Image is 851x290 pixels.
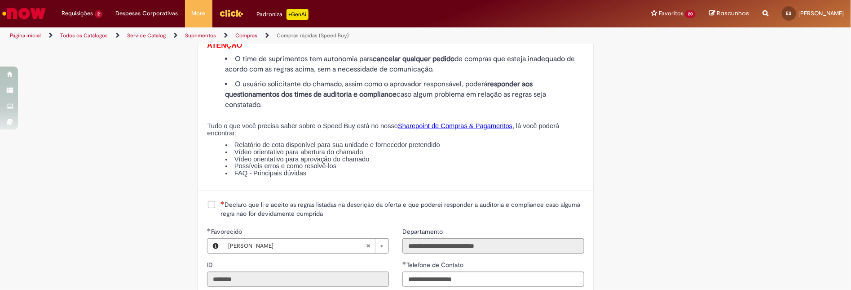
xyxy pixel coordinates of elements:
li: O time de suprimentos tem autonomia para de compras que esteja inadequado de acordo com as regras... [225,54,584,75]
span: Necessários [220,201,225,205]
strong: cancelar qualquer pedido [373,54,454,63]
a: Sharepoint de Compras & Pagamentos [398,122,512,129]
span: Obrigatório Preenchido [207,228,211,232]
span: 20 [685,10,696,18]
div: Padroniza [257,9,309,20]
ul: Trilhas de página [7,27,560,44]
li: Vídeo orientativo para aprovação do chamado [225,156,585,163]
img: ServiceNow [1,4,47,22]
a: Todos os Catálogos [60,32,108,39]
label: Somente leitura - Departamento [402,227,445,236]
a: [PERSON_NAME]Limpar campo Favorecido [224,239,388,253]
span: ATENÇÃO [207,41,242,49]
span: Despesas Corporativas [116,9,178,18]
span: 2 [95,10,102,18]
li: Possíveis erros e como resolvê-los [225,163,585,170]
abbr: Limpar campo Favorecido [362,239,375,253]
span: ES [786,10,792,16]
a: Rascunhos [709,9,749,18]
li: FAQ - Principais dúvidas [225,170,585,177]
li: Relatório de cota disponível para sua unidade e fornecedor pretendido [225,142,585,149]
a: Página inicial [10,32,41,39]
label: Somente leitura - ID [207,260,215,269]
input: ID [207,272,389,287]
span: Somente leitura - Departamento [402,228,445,236]
li: Vídeo orientativo para abertura do chamado [225,149,585,156]
input: Telefone de Contato [402,272,584,287]
a: Suprimentos [185,32,216,39]
span: Telefone de Contato [406,261,465,269]
span: Requisições [62,9,93,18]
span: Necessários - Favorecido [211,228,244,236]
span: [PERSON_NAME] [799,9,844,17]
span: Obrigatório Preenchido [402,261,406,265]
span: Favoritos [659,9,683,18]
a: Compras rápidas (Speed Buy) [277,32,349,39]
span: Declaro que li e aceito as regras listadas na descrição da oferta e que poderei responder a audit... [220,200,584,218]
span: [PERSON_NAME] [228,239,366,253]
input: Departamento [402,238,584,254]
li: O usuário solicitante do chamado, assim como o aprovador responsável, poderá caso algum problema ... [225,79,584,110]
p: Tudo o que você precisa saber sobre o Speed Buy está no nosso , lá você poderá encontrar: [207,123,584,137]
p: +GenAi [287,9,309,20]
strong: responder aos questionamentos dos times de auditoria e compliance [225,80,533,99]
button: Favorecido, Visualizar este registro Eliana Maria Costa da Silva [207,239,224,253]
a: Compras [235,32,257,39]
span: Somente leitura - ID [207,261,215,269]
span: More [192,9,206,18]
span: Rascunhos [717,9,749,18]
a: Service Catalog [127,32,166,39]
img: click_logo_yellow_360x200.png [219,6,243,20]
